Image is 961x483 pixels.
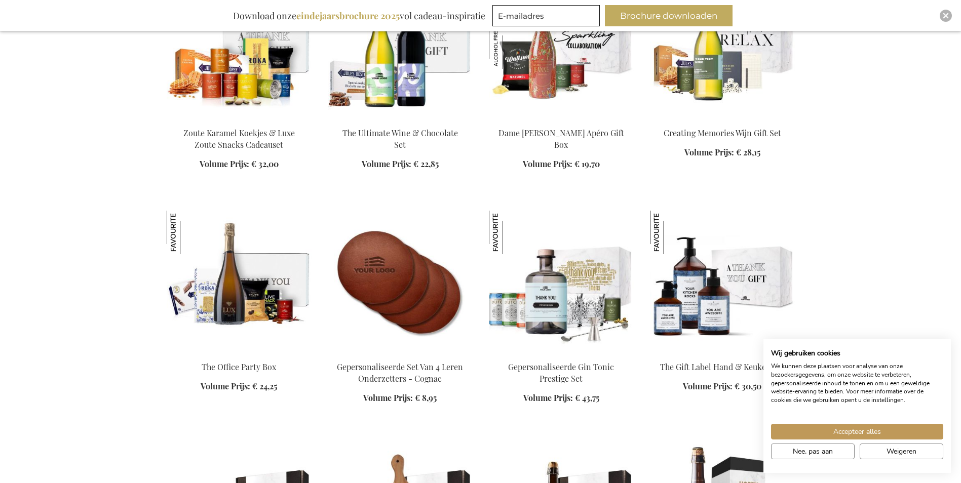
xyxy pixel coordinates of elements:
img: Personalised Gin Tonic Prestige Set [489,211,634,352]
a: Salted Caramel Biscuits & Luxury Salty Snacks Gift Set [167,114,312,124]
a: Personalised White Wine [650,114,795,124]
span: Accepteer alles [833,426,881,437]
a: Gepersonaliseerde Gin Tonic Prestige Set [508,361,614,384]
button: Accepteer alle cookies [771,424,943,439]
span: Volume Prijs: [362,158,411,169]
span: € 32,00 [251,158,279,169]
a: The Ultimate Wine & Chocolate Set The Ultimate Wine & Chocolate Set [328,114,473,124]
img: The Gift Label Hand & Keuken Set [650,211,694,254]
div: Close [940,10,952,22]
a: Gepersonaliseerde Set Van 4 Leren Onderzetters - Cognac [328,348,473,358]
span: € 28,15 [736,147,760,157]
span: € 43,75 [575,392,599,403]
a: Zoute Karamel Koekjes & Luxe Zoute Snacks Cadeauset [183,128,295,150]
a: Personalised Gin Tonic Prestige Set Gepersonaliseerde Gin Tonic Prestige Set [489,348,634,358]
a: The Ultimate Wine & Chocolate Set [342,128,458,150]
span: Volume Prijs: [523,158,572,169]
a: Dame Jeanne Biermocktail Apéro Gift Box Dame Jeanne Biermocktail Apéro Gift Box Dame Jeanne Bierm... [489,114,634,124]
h2: Wij gebruiken cookies [771,349,943,358]
img: Gepersonaliseerde Gin Tonic Prestige Set [489,211,532,254]
img: Gepersonaliseerde Set Van 4 Leren Onderzetters - Cognac [328,211,473,352]
span: Volume Prijs: [201,381,250,391]
span: Volume Prijs: [200,158,249,169]
a: Volume Prijs: € 8,95 [363,392,437,404]
a: Creating Memories Wijn Gift Set [664,128,781,138]
span: € 24,25 [252,381,277,391]
a: Volume Prijs: € 24,25 [201,381,277,392]
span: Weigeren [887,446,916,457]
a: Volume Prijs: € 32,00 [200,158,279,170]
img: Dame Jeanne Biermocktail Apéro Gift Box [489,25,532,69]
a: Volume Prijs: € 28,15 [684,147,760,158]
button: Alle cookies weigeren [860,444,943,459]
span: Volume Prijs: [363,392,413,403]
span: € 19,70 [574,158,600,169]
span: Volume Prijs: [523,392,573,403]
input: E-mailadres [492,5,600,26]
span: Volume Prijs: [684,147,734,157]
span: € 30,50 [735,381,761,391]
img: The Office Party Box [167,211,210,254]
a: Volume Prijs: € 43,75 [523,392,599,404]
a: The Gift Label Hand & Kitchen Set The Gift Label Hand & Keuken Set [650,348,795,358]
b: eindejaarsbrochure 2025 [296,10,400,22]
span: € 22,85 [413,158,439,169]
a: Volume Prijs: € 19,70 [523,158,600,170]
a: Dame [PERSON_NAME] Apéro Gift Box [498,128,624,150]
span: Volume Prijs: [683,381,733,391]
p: We kunnen deze plaatsen voor analyse van onze bezoekersgegevens, om onze website te verbeteren, g... [771,362,943,405]
span: € 8,95 [415,392,437,403]
a: Volume Prijs: € 22,85 [362,158,439,170]
button: Pas cookie voorkeuren aan [771,444,855,459]
div: Download onze vol cadeau-inspiratie [228,5,490,26]
a: The Gift Label Hand & Keuken Set [660,361,785,372]
button: Brochure downloaden [605,5,733,26]
form: marketing offers and promotions [492,5,603,29]
img: Close [943,13,949,19]
span: Nee, pas aan [793,446,833,457]
a: The Office Party Box [202,361,276,372]
a: The Office Party Box The Office Party Box [167,348,312,358]
a: Volume Prijs: € 30,50 [683,381,761,392]
a: Gepersonaliseerde Set Van 4 Leren Onderzetters - Cognac [337,361,463,384]
img: The Office Party Box [167,211,312,352]
img: The Gift Label Hand & Kitchen Set [650,211,795,352]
